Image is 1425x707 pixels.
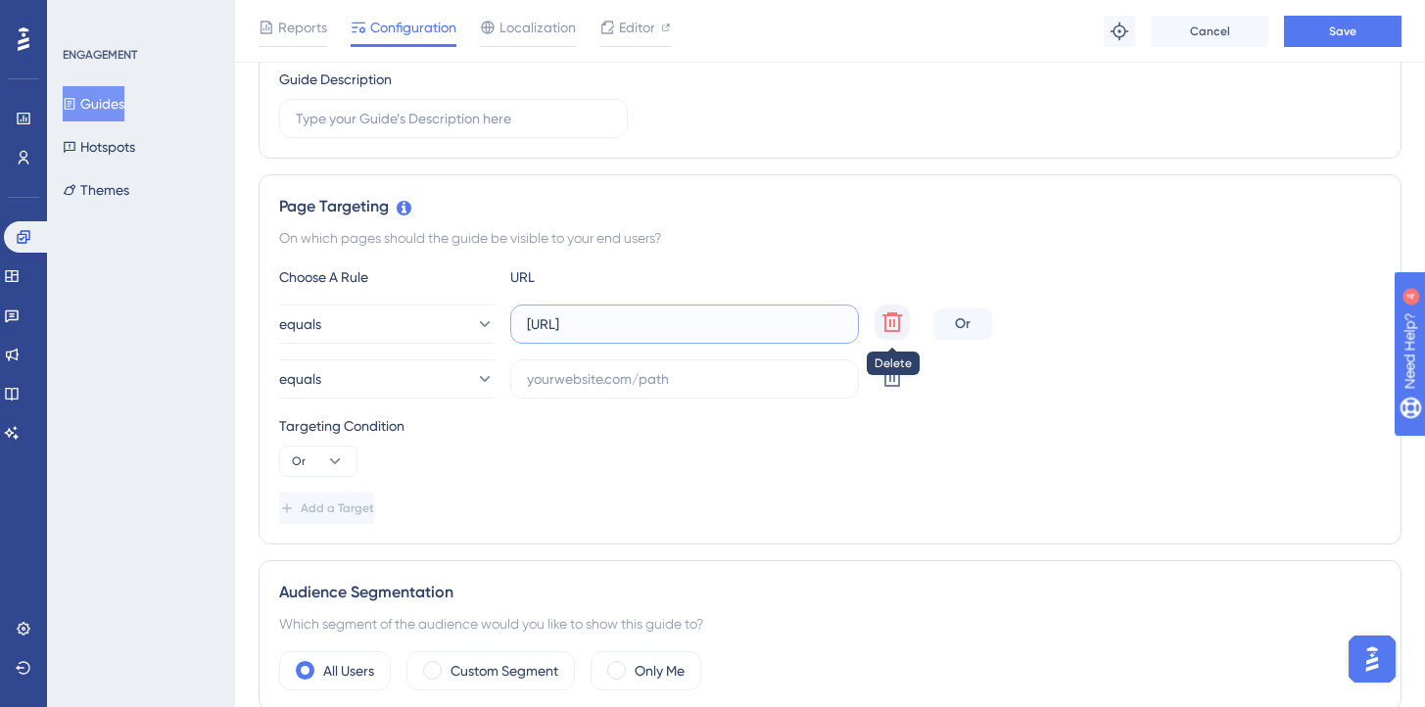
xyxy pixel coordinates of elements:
[279,195,1381,218] div: Page Targeting
[301,500,374,516] span: Add a Target
[279,612,1381,636] div: Which segment of the audience would you like to show this guide to?
[279,312,321,336] span: equals
[279,265,495,289] div: Choose A Rule
[279,581,1381,604] div: Audience Segmentation
[527,368,842,390] input: yourwebsite.com/path
[292,453,306,469] span: Or
[279,305,495,344] button: equals
[451,659,558,683] label: Custom Segment
[635,659,685,683] label: Only Me
[527,313,842,335] input: yourwebsite.com/path
[63,47,137,63] div: ENGAGEMENT
[279,446,357,477] button: Or
[510,265,726,289] div: URL
[499,16,576,39] span: Localization
[619,16,655,39] span: Editor
[63,86,124,121] button: Guides
[46,5,122,28] span: Need Help?
[1284,16,1401,47] button: Save
[279,414,1381,438] div: Targeting Condition
[933,308,992,340] div: Or
[279,367,321,391] span: equals
[279,493,374,524] button: Add a Target
[278,16,327,39] span: Reports
[279,226,1381,250] div: On which pages should the guide be visible to your end users?
[323,659,374,683] label: All Users
[1190,24,1230,39] span: Cancel
[296,108,611,129] input: Type your Guide’s Description here
[1343,630,1401,688] iframe: UserGuiding AI Assistant Launcher
[370,16,456,39] span: Configuration
[1151,16,1268,47] button: Cancel
[136,10,142,25] div: 4
[279,68,392,91] div: Guide Description
[1329,24,1356,39] span: Save
[63,172,129,208] button: Themes
[63,129,135,165] button: Hotspots
[279,359,495,399] button: equals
